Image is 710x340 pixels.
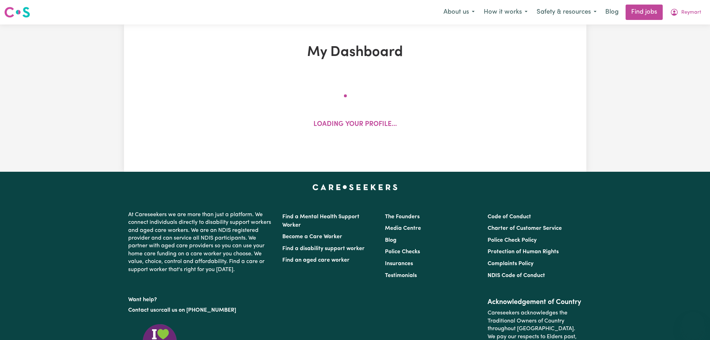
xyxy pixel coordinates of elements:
[488,298,582,306] h2: Acknowledgement of Country
[385,226,421,231] a: Media Centre
[479,5,532,20] button: How it works
[385,249,420,255] a: Police Checks
[4,4,30,20] a: Careseekers logo
[626,5,663,20] a: Find jobs
[161,307,236,313] a: call us on [PHONE_NUMBER]
[312,184,398,190] a: Careseekers home page
[128,293,274,304] p: Want help?
[681,9,701,16] span: Reymart
[488,273,545,278] a: NDIS Code of Conduct
[488,261,533,267] a: Complaints Policy
[128,208,274,276] p: At Careseekers we are more than just a platform. We connect individuals directly to disability su...
[4,6,30,19] img: Careseekers logo
[205,44,505,61] h1: My Dashboard
[488,226,562,231] a: Charter of Customer Service
[313,120,397,130] p: Loading your profile...
[282,214,359,228] a: Find a Mental Health Support Worker
[385,273,417,278] a: Testimonials
[385,214,420,220] a: The Founders
[128,304,274,317] p: or
[666,5,706,20] button: My Account
[488,214,531,220] a: Code of Conduct
[488,249,559,255] a: Protection of Human Rights
[385,238,397,243] a: Blog
[439,5,479,20] button: About us
[532,5,601,20] button: Safety & resources
[282,234,342,240] a: Become a Care Worker
[128,307,156,313] a: Contact us
[385,261,413,267] a: Insurances
[282,257,350,263] a: Find an aged care worker
[601,5,623,20] a: Blog
[488,238,537,243] a: Police Check Policy
[682,312,704,334] iframe: Button to launch messaging window
[282,246,365,252] a: Find a disability support worker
